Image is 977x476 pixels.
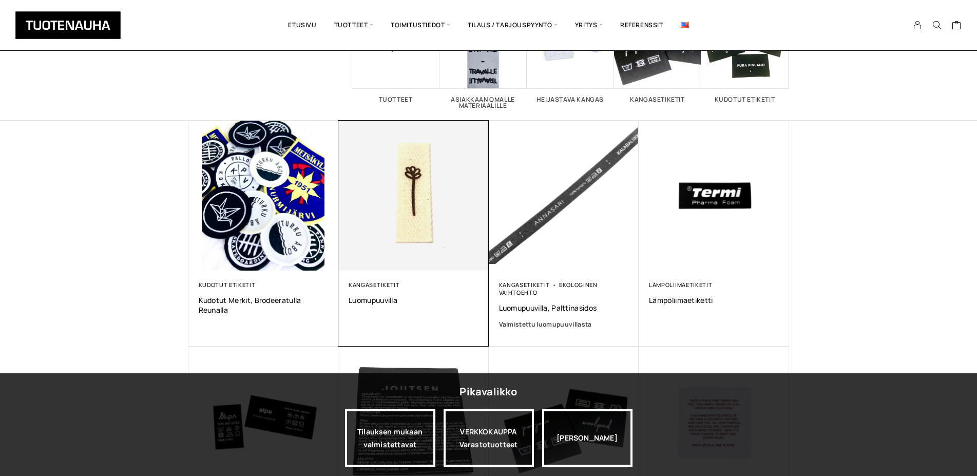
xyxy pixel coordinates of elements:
[566,8,611,43] span: Yritys
[499,281,550,289] a: Kangasetiketit
[345,409,435,467] a: Tilauksen mukaan valmistettavat
[681,22,689,28] img: English
[349,295,478,305] a: Luomupuuvilla
[499,303,629,313] a: Luomupuuvilla, palttinasidos
[611,8,672,43] a: Referenssit
[349,281,400,289] a: Kangasetiketit
[701,97,789,103] h2: Kudotut etiketit
[199,295,329,315] a: Kudotut merkit, brodeeratulla reunalla
[701,2,789,103] a: Visit product category Kudotut etiketit
[439,97,527,109] h2: Asiakkaan omalle materiaalille
[614,2,701,103] a: Visit product category Kangasetiketit
[649,295,779,305] a: Lämpöliimaetiketti
[444,409,534,467] div: VERKKOKAUPPA Varastotuotteet
[279,8,325,43] a: Etusivu
[908,21,928,30] a: My Account
[439,2,527,109] a: Visit product category Asiakkaan omalle materiaalille
[499,281,598,296] a: Ekologinen vaihtoehto
[15,11,121,39] img: Tuotenauha Oy
[459,383,517,401] div: Pikavalikko
[382,8,459,43] span: Toimitustiedot
[527,97,614,103] h2: Heijastava kangas
[325,8,382,43] span: Tuotteet
[444,409,534,467] a: VERKKOKAUPPAVarastotuotteet
[459,8,566,43] span: Tilaus / Tarjouspyyntö
[199,281,256,289] a: Kudotut etiketit
[527,2,614,103] a: Visit product category Heijastava kangas
[499,319,629,330] a: Valmistettu luomupuuvillasta
[952,20,962,32] a: Cart
[542,409,633,467] div: [PERSON_NAME]
[649,281,712,289] a: Lämpöliimaetiketit
[499,320,592,329] span: Valmistettu luomupuuvillasta
[614,97,701,103] h2: Kangasetiketit
[927,21,947,30] button: Search
[352,97,439,103] h2: Tuotteet
[352,2,439,103] a: Tuotteet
